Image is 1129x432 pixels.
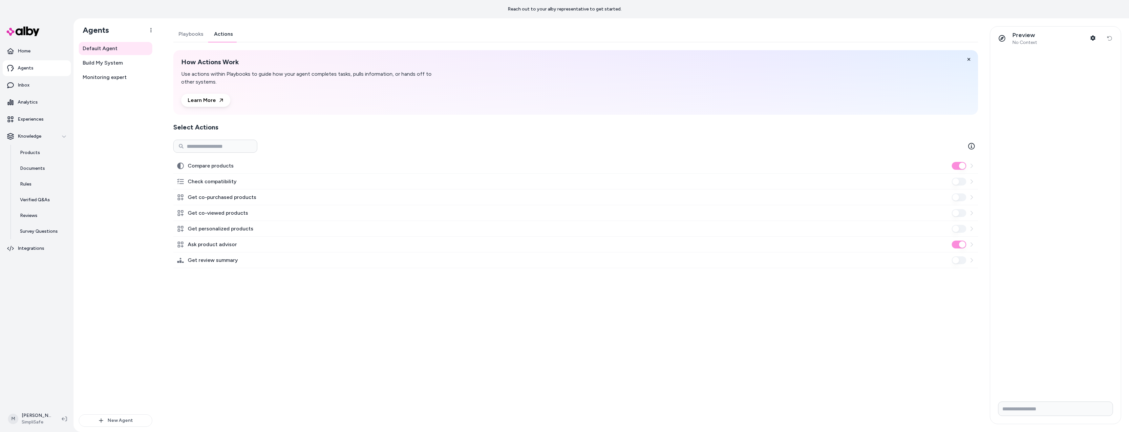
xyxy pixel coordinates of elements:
[20,197,50,203] p: Verified Q&As
[181,94,230,107] a: Learn More
[173,26,209,42] a: Playbooks
[4,408,56,429] button: M[PERSON_NAME]SimpliSafe
[3,128,71,144] button: Knowledge
[3,241,71,256] a: Integrations
[13,192,71,208] a: Verified Q&As
[22,419,51,425] span: SimpliSafe
[13,224,71,239] a: Survey Questions
[83,73,127,81] span: Monitoring expert
[188,256,238,264] label: Get review summary
[20,228,58,235] p: Survey Questions
[3,77,71,93] a: Inbox
[181,58,433,66] h2: How Actions Work
[13,161,71,176] a: Documents
[18,82,30,88] p: Inbox
[18,133,41,140] p: Knowledge
[508,6,622,12] p: Reach out to your alby representative to get started.
[188,178,237,186] label: Check compatibility
[188,209,248,217] label: Get co-viewed products
[3,94,71,110] a: Analytics
[1012,31,1037,39] p: Preview
[18,65,33,71] p: Agents
[79,42,152,55] a: Default Agent
[77,25,109,35] h1: Agents
[3,111,71,127] a: Experiences
[188,225,253,233] label: Get personalized products
[22,412,51,419] p: [PERSON_NAME]
[18,116,44,123] p: Experiences
[13,145,71,161] a: Products
[18,99,38,106] p: Analytics
[8,414,18,424] span: M
[188,241,237,248] label: Ask product advisor
[1012,40,1037,46] span: No Context
[13,208,71,224] a: Reviews
[13,176,71,192] a: Rules
[209,26,238,42] a: Actions
[18,48,31,54] p: Home
[998,402,1113,416] input: Write your prompt here
[20,149,40,156] p: Products
[181,70,433,86] p: Use actions within Playbooks to guide how your agent completes tasks, pulls information, or hands...
[83,59,123,67] span: Build My System
[20,212,37,219] p: Reviews
[18,245,44,252] p: Integrations
[7,27,39,36] img: alby Logo
[188,162,234,170] label: Compare products
[3,43,71,59] a: Home
[79,56,152,69] a: Build My System
[3,60,71,76] a: Agents
[188,193,256,201] label: Get co-purchased products
[79,71,152,84] a: Monitoring expert
[83,45,117,52] span: Default Agent
[79,414,152,427] button: New Agent
[20,181,32,187] p: Rules
[20,165,45,172] p: Documents
[173,123,978,132] h2: Select Actions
